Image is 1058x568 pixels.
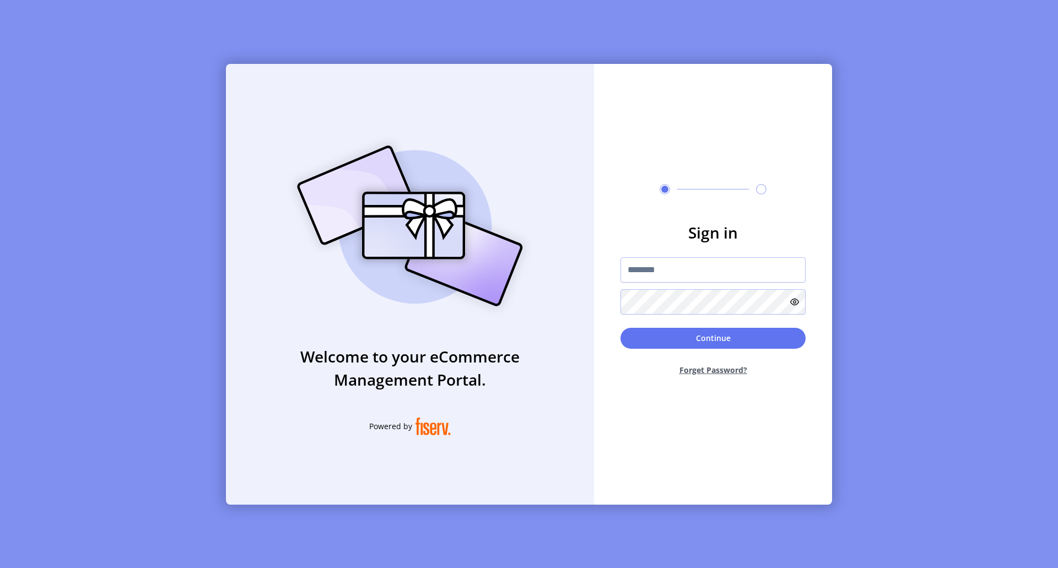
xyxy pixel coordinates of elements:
[369,420,412,432] span: Powered by
[620,355,806,385] button: Forget Password?
[226,345,594,391] h3: Welcome to your eCommerce Management Portal.
[280,133,539,318] img: card_Illustration.svg
[620,328,806,349] button: Continue
[620,221,806,244] h3: Sign in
